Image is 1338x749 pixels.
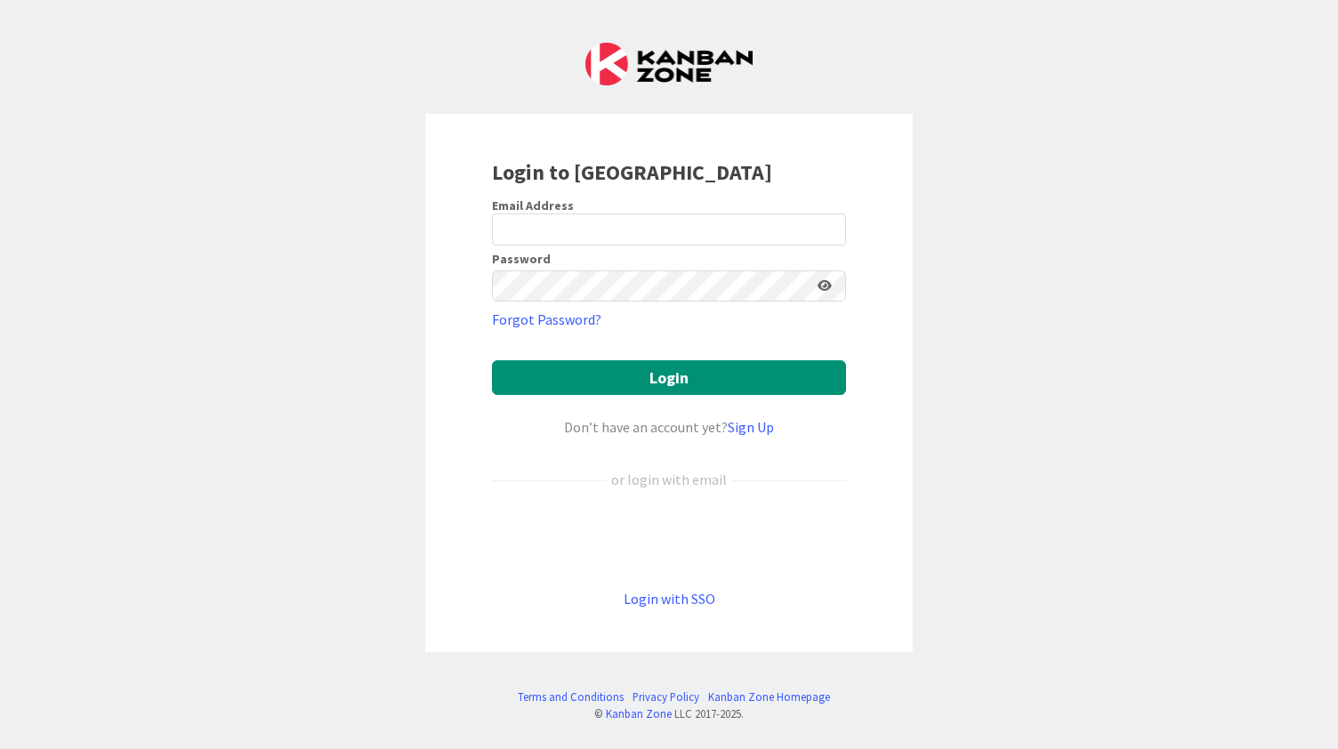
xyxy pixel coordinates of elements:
div: Don’t have an account yet? [492,416,846,438]
div: © LLC 2017- 2025 . [509,705,830,722]
button: Login [492,360,846,395]
label: Password [492,253,551,265]
div: or login with email [607,469,731,490]
a: Kanban Zone Homepage [708,689,830,705]
a: Privacy Policy [633,689,699,705]
img: Kanban Zone [585,43,753,85]
a: Kanban Zone [606,706,672,721]
a: Sign Up [728,418,774,436]
a: Login with SSO [624,590,715,608]
b: Login to [GEOGRAPHIC_DATA] [492,158,772,186]
label: Email Address [492,197,574,213]
a: Terms and Conditions [518,689,624,705]
a: Forgot Password? [492,309,601,330]
iframe: Sign in with Google Button [483,519,855,559]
